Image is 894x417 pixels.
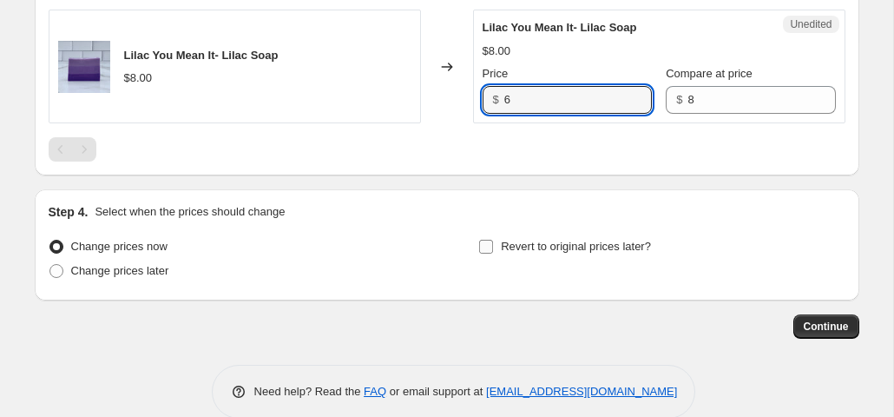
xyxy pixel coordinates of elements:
span: Price [483,67,509,80]
div: $8.00 [124,69,153,87]
span: Change prices later [71,264,169,277]
span: $ [676,93,682,106]
span: Lilac You Mean It- Lilac Soap [124,49,279,62]
button: Continue [793,314,859,339]
div: $8.00 [483,43,511,60]
nav: Pagination [49,137,96,162]
span: Revert to original prices later? [501,240,651,253]
span: Need help? Read the [254,385,365,398]
p: Select when the prices should change [95,203,285,221]
span: Change prices now [71,240,168,253]
span: Continue [804,320,849,334]
img: Fiona_Fervor_80x.jpg [58,41,110,93]
span: Unedited [790,17,832,31]
span: Compare at price [666,67,753,80]
span: Lilac You Mean It- Lilac Soap [483,21,637,34]
a: FAQ [364,385,386,398]
a: [EMAIL_ADDRESS][DOMAIN_NAME] [486,385,677,398]
h2: Step 4. [49,203,89,221]
span: $ [493,93,499,106]
span: or email support at [386,385,486,398]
